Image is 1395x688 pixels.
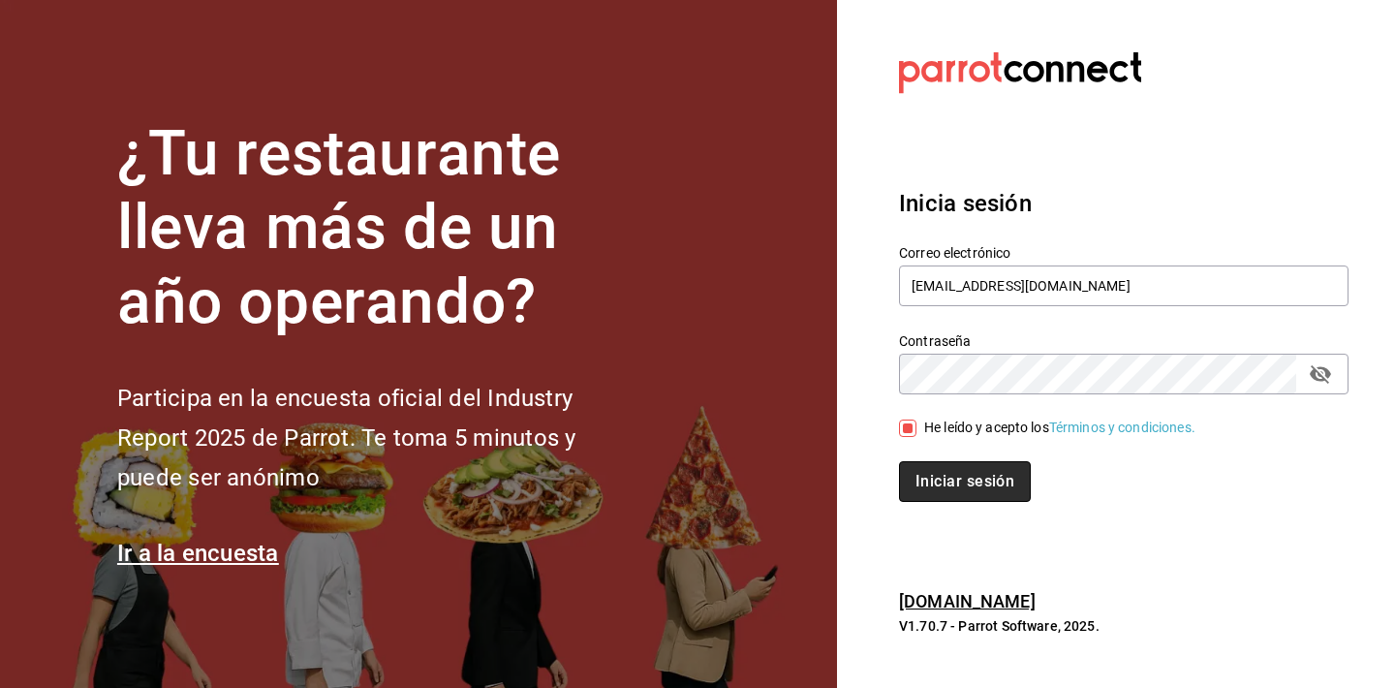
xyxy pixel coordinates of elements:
[899,266,1348,306] input: Ingresa tu correo electrónico
[899,245,1348,259] label: Correo electrónico
[1049,420,1195,435] a: Términos y condiciones.
[1304,358,1337,391] button: passwordField
[899,616,1348,636] p: V1.70.7 - Parrot Software, 2025.
[117,540,279,567] a: Ir a la encuesta
[899,333,1348,347] label: Contraseña
[899,591,1036,611] a: [DOMAIN_NAME]
[117,117,640,340] h1: ¿Tu restaurante lleva más de un año operando?
[899,461,1031,502] button: Iniciar sesión
[117,379,640,497] h2: Participa en la encuesta oficial del Industry Report 2025 de Parrot. Te toma 5 minutos y puede se...
[924,418,1195,438] div: He leído y acepto los
[899,186,1348,221] h3: Inicia sesión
